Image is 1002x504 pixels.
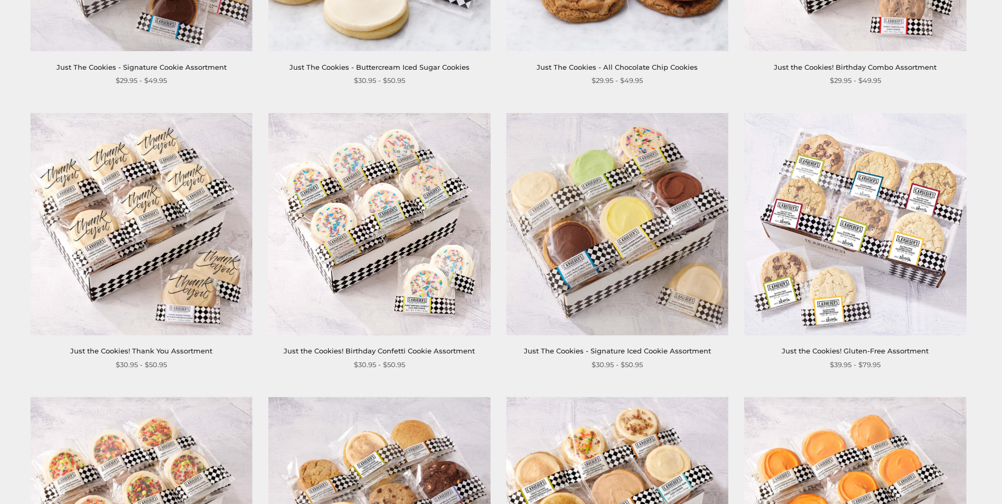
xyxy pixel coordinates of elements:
a: Just the Cookies! Birthday Confetti Cookie Assortment [284,347,475,355]
img: Just the Cookies! Birthday Confetti Cookie Assortment [268,113,491,335]
span: $39.95 - $79.95 [830,359,881,370]
a: Just the Cookies! Gluten-Free Assortment [782,347,929,355]
span: $30.95 - $50.95 [592,359,643,370]
span: $30.95 - $50.95 [354,75,405,86]
iframe: Sign Up via Text for Offers [8,464,109,496]
span: $29.95 - $49.95 [116,75,167,86]
a: Just the Cookies! Thank You Assortment [70,347,212,355]
img: Just The Cookies - Signature Iced Cookie Assortment [506,113,728,335]
a: Just The Cookies - Buttercream Iced Sugar Cookies [289,63,470,71]
a: Just The Cookies - Signature Cookie Assortment [57,63,227,71]
span: $29.95 - $49.95 [592,75,643,86]
span: $30.95 - $50.95 [116,359,167,370]
a: Just the Cookies! Birthday Combo Assortment [774,63,937,71]
img: Just the Cookies! Gluten-Free Assortment [744,113,967,335]
a: Just The Cookies - Signature Iced Cookie Assortment [524,347,711,355]
span: $29.95 - $49.95 [830,75,881,86]
img: Just the Cookies! Thank You Assortment [30,113,252,335]
span: $30.95 - $50.95 [354,359,405,370]
a: Just The Cookies - All Chocolate Chip Cookies [537,63,698,71]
